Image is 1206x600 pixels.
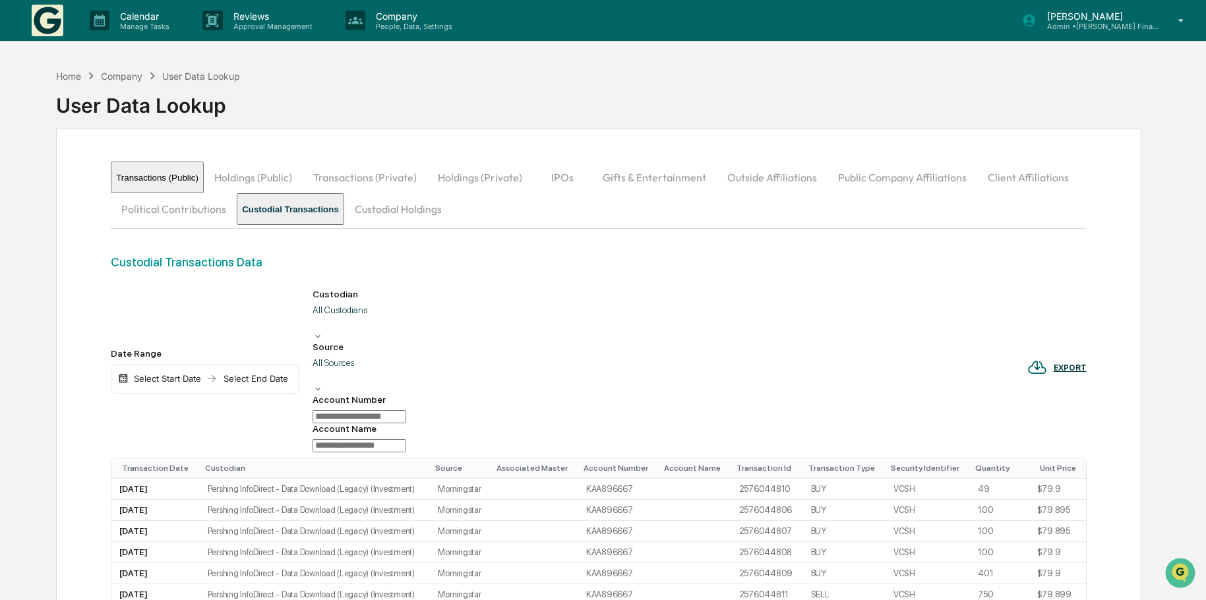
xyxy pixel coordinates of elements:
button: Public Company Affiliations [828,162,977,193]
td: 2576044809 [731,563,803,584]
div: Custodial Transactions Data [111,255,1087,269]
div: Custodian [205,464,425,473]
td: KAA896667 [578,542,659,563]
div: EXPORT [1054,363,1087,373]
td: VCSH [886,563,970,584]
div: Unit Price [1040,464,1081,473]
td: Pershing InfoDirect - Data Download (Legacy) (Investment) [200,500,431,521]
td: Pershing InfoDirect - Data Download (Legacy) (Investment) [200,521,431,542]
td: Morningstar [430,500,491,521]
p: People, Data, Settings [365,22,459,31]
a: 🗄️Attestations [90,161,169,185]
div: Home [56,71,81,82]
div: All Sources [313,357,406,368]
td: BUY [803,542,886,563]
div: Custodian [313,289,406,299]
td: 2576044808 [731,542,803,563]
div: User Data Lookup [162,71,240,82]
td: [DATE] [111,479,199,500]
td: [DATE] [111,563,199,584]
div: Source [435,464,485,473]
a: 🖐️Preclearance [8,161,90,185]
td: Morningstar [430,479,491,500]
button: Transactions (Public) [111,162,204,193]
td: $79.9 [1029,479,1086,500]
td: $79.895 [1029,500,1086,521]
div: Start new chat [45,101,216,114]
td: BUY [803,479,886,500]
td: $79.9 [1029,542,1086,563]
button: Outside Affiliations [717,162,828,193]
td: 100 [970,500,1029,521]
span: Pylon [131,224,160,233]
button: Client Affiliations [977,162,1079,193]
div: Account Name [664,464,726,473]
td: 2576044810 [731,479,803,500]
td: KAA896667 [578,500,659,521]
img: 1746055101610-c473b297-6a78-478c-a979-82029cc54cd1 [13,101,37,125]
button: Gifts & Entertainment [592,162,717,193]
td: [DATE] [111,521,199,542]
div: Associated Master [497,464,573,473]
img: calendar [118,373,129,384]
span: Preclearance [26,166,85,179]
div: Transaction Type [808,464,880,473]
img: logo [32,5,63,36]
button: Holdings (Private) [427,162,533,193]
div: secondary tabs example [111,162,1087,225]
button: Political Contributions [111,193,237,225]
td: BUY [803,521,886,542]
div: We're available if you need us! [45,114,167,125]
div: 🗄️ [96,167,106,178]
button: Custodial Transactions [237,193,344,225]
button: Holdings (Public) [204,162,303,193]
div: All Custodians [313,305,406,315]
p: Admin • [PERSON_NAME] Financial Advisors [1037,22,1159,31]
div: Company [101,71,142,82]
button: IPOs [533,162,592,193]
div: Date Range [111,348,299,359]
td: 2576044807 [731,521,803,542]
td: KAA896667 [578,479,659,500]
div: User Data Lookup [56,83,241,117]
p: Reviews [223,11,319,22]
a: 🔎Data Lookup [8,186,88,210]
td: VCSH [886,521,970,542]
button: Transactions (Private) [303,162,427,193]
td: [DATE] [111,542,199,563]
td: Pershing InfoDirect - Data Download (Legacy) (Investment) [200,563,431,584]
button: Start new chat [224,105,240,121]
p: [PERSON_NAME] [1037,11,1159,22]
td: Pershing InfoDirect - Data Download (Legacy) (Investment) [200,542,431,563]
div: Account Number [584,464,653,473]
td: 100 [970,521,1029,542]
div: Select Start Date [131,373,204,384]
div: Transaction Id [737,464,798,473]
p: How can we help? [13,28,240,49]
iframe: Open customer support [1164,556,1199,592]
td: 401 [970,563,1029,584]
div: 🖐️ [13,167,24,178]
td: 100 [970,542,1029,563]
div: Select End Date [220,373,292,384]
span: Attestations [109,166,164,179]
td: $79.9 [1029,563,1086,584]
div: Account Number [313,394,406,405]
a: Powered byPylon [93,223,160,233]
td: Morningstar [430,563,491,584]
td: VCSH [886,500,970,521]
p: Approval Management [223,22,319,31]
div: Source [313,342,406,352]
td: KAA896667 [578,563,659,584]
td: VCSH [886,479,970,500]
img: arrow right [206,373,217,384]
td: Morningstar [430,542,491,563]
p: Calendar [109,11,176,22]
td: 2576044806 [731,500,803,521]
img: EXPORT [1027,357,1047,377]
p: Company [365,11,459,22]
td: KAA896667 [578,521,659,542]
p: Manage Tasks [109,22,176,31]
